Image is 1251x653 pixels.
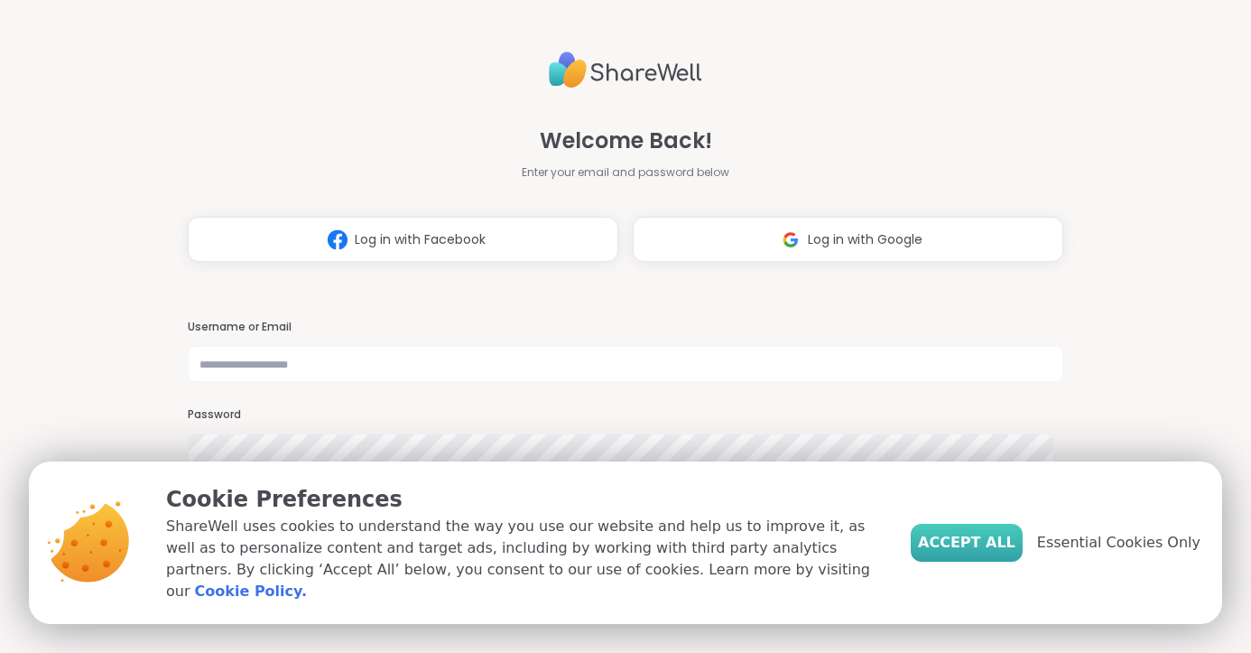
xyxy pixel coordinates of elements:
img: ShareWell Logomark [320,223,355,257]
p: ShareWell uses cookies to understand the way you use our website and help us to improve it, as we... [166,516,882,602]
span: Enter your email and password below [522,164,729,181]
img: ShareWell Logo [549,44,702,96]
button: Log in with Google [633,217,1063,262]
a: Cookie Policy. [195,581,307,602]
button: Accept All [911,524,1023,562]
span: Log in with Facebook [355,230,486,249]
span: Accept All [918,532,1015,554]
span: Essential Cookies Only [1037,532,1200,554]
h3: Username or Email [188,320,1063,335]
span: Welcome Back! [540,125,712,157]
button: Log in with Facebook [188,217,618,262]
img: ShareWell Logomark [774,223,808,257]
p: Cookie Preferences [166,483,882,516]
span: Log in with Google [808,230,922,249]
h3: Password [188,407,1063,423]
